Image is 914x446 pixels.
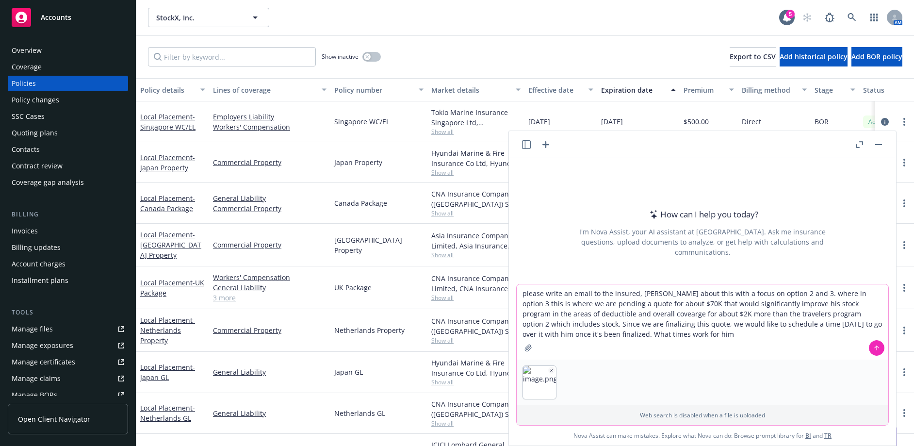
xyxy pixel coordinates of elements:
button: Policy number [330,78,427,101]
div: Policy details [140,85,195,95]
button: Premium [680,78,738,101]
div: Contacts [12,142,40,157]
a: Policies [8,76,128,91]
a: Workers' Compensation [213,122,326,132]
div: Stage [815,85,845,95]
div: Coverage gap analysis [12,175,84,190]
span: UK Package [334,282,372,293]
a: Commercial Property [213,203,326,214]
a: more [898,198,910,209]
span: BOR [815,116,829,127]
span: Show all [431,128,521,136]
a: Manage claims [8,371,128,386]
span: Japan GL [334,367,363,377]
a: Commercial Property [213,240,326,250]
span: - [GEOGRAPHIC_DATA] Property [140,230,201,260]
div: Policy number [334,85,413,95]
a: more [898,282,910,294]
span: - UK Package [140,278,204,297]
a: Local Placement [140,363,195,382]
span: - Singapore WC/EL [140,112,196,132]
span: Show all [431,209,521,217]
div: Billing [8,210,128,219]
a: BI [805,431,811,440]
a: Policy changes [8,92,128,108]
button: Effective date [524,78,597,101]
div: SSC Cases [12,109,45,124]
span: [GEOGRAPHIC_DATA] Property [334,235,424,255]
div: Manage BORs [12,387,57,403]
span: Accounts [41,14,71,21]
a: Account charges [8,256,128,272]
a: Local Placement [140,315,195,345]
a: Contract review [8,158,128,174]
button: StockX, Inc. [148,8,269,27]
a: Search [842,8,862,27]
span: Show all [431,294,521,302]
button: Lines of coverage [209,78,330,101]
a: Coverage [8,59,128,75]
div: Asia Insurance Company Limited, Asia Insurance Company Limited [431,231,521,251]
a: SSC Cases [8,109,128,124]
span: Show inactive [322,52,359,61]
div: Tools [8,308,128,317]
a: Installment plans [8,273,128,288]
span: - Japan GL [140,363,195,382]
div: Hyundai Marine & Fire Insurance Co Ltd, Hyundai Insurance [431,148,521,168]
a: General Liability [213,408,326,418]
p: Web search is disabled when a file is uploaded [522,411,882,419]
span: Export to CSV [730,52,776,61]
span: Show all [431,168,521,177]
a: Manage certificates [8,354,128,370]
div: CNA Insurance Company Limited, CNA Insurance [431,273,521,294]
a: Quoting plans [8,125,128,141]
a: Start snowing [798,8,817,27]
span: Nova Assist can make mistakes. Explore what Nova can do: Browse prompt library for and [513,426,892,446]
a: General Liability [213,367,326,377]
span: - Netherlands GL [140,403,195,423]
a: Local Placement [140,278,204,297]
div: Installment plans [12,273,68,288]
a: Report a Bug [820,8,839,27]
span: StockX, Inc. [156,13,240,23]
div: I'm Nova Assist, your AI assistant at [GEOGRAPHIC_DATA]. Ask me insurance questions, upload docum... [566,227,839,257]
span: Active [867,117,886,126]
button: Stage [811,78,859,101]
a: more [898,116,910,128]
div: Effective date [528,85,583,95]
span: Singapore WC/EL [334,116,390,127]
div: Manage exposures [12,338,73,353]
button: Expiration date [597,78,680,101]
a: Local Placement [140,112,196,132]
a: Local Placement [140,194,195,213]
div: How can I help you today? [647,208,758,221]
div: Contract review [12,158,63,174]
div: CNA Insurance Company ([GEOGRAPHIC_DATA]) S.A., CNA Insurance [431,316,521,336]
a: Manage BORs [8,387,128,403]
div: Premium [684,85,723,95]
a: Employers Liability [213,112,326,122]
span: Show all [431,419,521,428]
a: Invoices [8,223,128,239]
div: Manage certificates [12,354,75,370]
img: image.png [523,366,556,399]
div: Overview [12,43,42,58]
button: Export to CSV [730,47,776,66]
span: Open Client Navigator [18,414,90,424]
a: more [898,157,910,168]
button: Market details [427,78,524,101]
div: Policies [12,76,36,91]
a: more [898,239,910,251]
span: Add historical policy [780,52,848,61]
a: Local Placement [140,403,195,423]
span: Show all [431,378,521,386]
span: Direct [742,116,761,127]
a: Coverage gap analysis [8,175,128,190]
div: CNA Insurance Company ([GEOGRAPHIC_DATA]) S.A., CNA Insurance [431,189,521,209]
span: [DATE] [528,116,550,127]
a: General Liability [213,193,326,203]
div: Coverage [12,59,42,75]
span: - Canada Package [140,194,195,213]
div: 5 [786,10,795,18]
span: $500.00 [684,116,709,127]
